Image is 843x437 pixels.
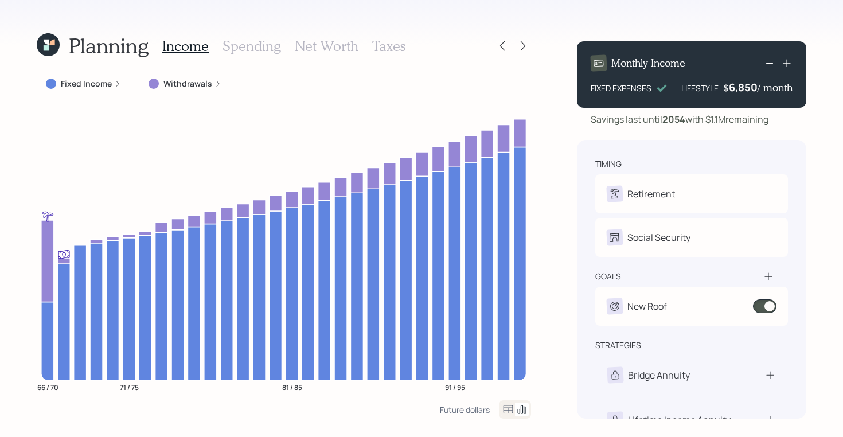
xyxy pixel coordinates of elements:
[69,33,149,58] h1: Planning
[628,413,731,427] div: Lifetime Income Annuity
[595,271,621,282] div: goals
[681,82,719,94] div: LIFESTYLE
[223,38,281,54] h3: Spending
[37,382,58,392] tspan: 66 / 70
[440,404,490,415] div: Future dollars
[162,38,209,54] h3: Income
[595,340,641,351] div: strategies
[591,112,768,126] div: Savings last until with $1.1M remaining
[662,113,685,126] b: 2054
[282,382,302,392] tspan: 81 / 85
[61,78,112,89] label: Fixed Income
[372,38,405,54] h3: Taxes
[295,38,358,54] h3: Net Worth
[611,57,685,69] h4: Monthly Income
[163,78,212,89] label: Withdrawals
[595,158,622,170] div: timing
[627,187,675,201] div: Retirement
[723,81,729,94] h4: $
[627,231,690,244] div: Social Security
[628,368,690,382] div: Bridge Annuity
[627,299,667,313] div: New Roof
[120,382,139,392] tspan: 71 / 75
[445,382,465,392] tspan: 91 / 95
[729,80,758,94] div: 6,850
[758,81,793,94] h4: / month
[591,82,651,94] div: FIXED EXPENSES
